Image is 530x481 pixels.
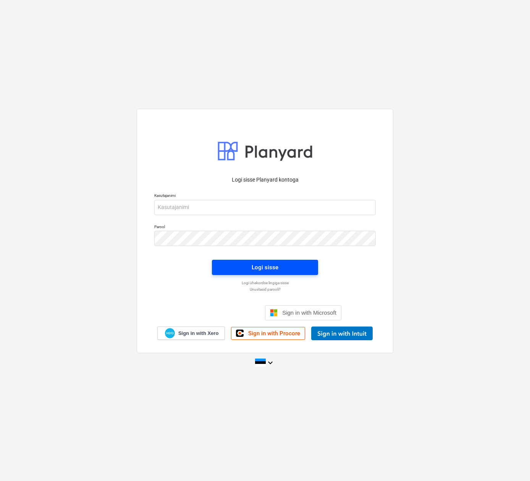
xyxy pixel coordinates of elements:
[157,327,225,340] a: Sign in with Xero
[150,280,380,285] a: Logi ühekordse lingiga sisse
[248,330,300,337] span: Sign in with Procore
[252,262,278,272] div: Logi sisse
[231,327,305,340] a: Sign in with Procore
[150,287,380,292] a: Unustasid parooli?
[270,309,278,317] img: Microsoft logo
[154,200,376,215] input: Kasutajanimi
[212,260,318,275] button: Logi sisse
[178,330,218,337] span: Sign in with Xero
[165,328,175,338] img: Xero logo
[154,224,376,231] p: Parool
[266,358,275,367] i: keyboard_arrow_down
[154,176,376,184] p: Logi sisse Planyard kontoga
[185,304,263,321] iframe: Sign in with Google Button
[282,309,336,316] span: Sign in with Microsoft
[154,193,376,199] p: Kasutajanimi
